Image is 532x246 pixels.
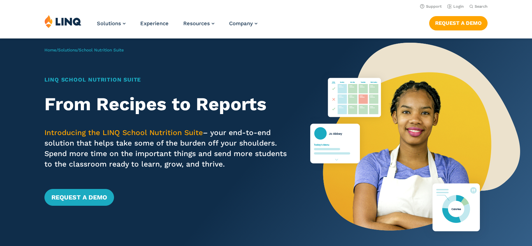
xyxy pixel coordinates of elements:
[44,48,56,52] a: Home
[44,94,289,115] h2: From Recipes to Reports
[44,189,114,206] a: Request a Demo
[140,20,169,27] a: Experience
[229,20,253,27] span: Company
[97,15,257,38] nav: Primary Navigation
[447,4,464,9] a: Login
[429,15,488,30] nav: Button Navigation
[97,20,126,27] a: Solutions
[429,16,488,30] a: Request a Demo
[44,76,289,84] h1: LINQ School Nutrition Suite
[420,4,442,9] a: Support
[58,48,77,52] a: Solutions
[97,20,121,27] span: Solutions
[229,20,257,27] a: Company
[183,20,214,27] a: Resources
[79,48,124,52] span: School Nutrition Suite
[475,4,488,9] span: Search
[44,15,81,28] img: LINQ | K‑12 Software
[44,48,124,52] span: / /
[469,4,488,9] button: Open Search Bar
[183,20,210,27] span: Resources
[44,127,289,169] p: – your end-to-end solution that helps take some of the burden off your shoulders. Spend more time...
[44,128,203,137] span: Introducing the LINQ School Nutrition Suite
